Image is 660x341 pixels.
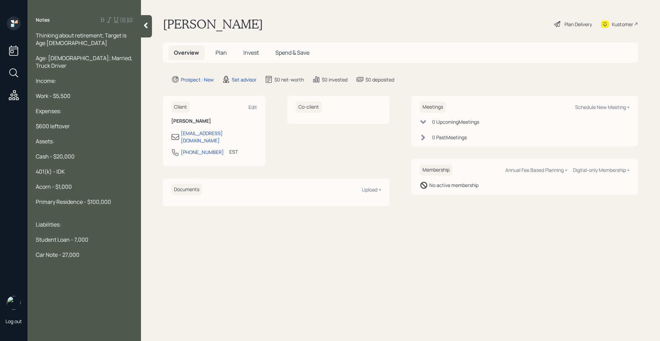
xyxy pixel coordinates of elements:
h1: [PERSON_NAME] [163,16,263,32]
span: Cash - $20,000 [36,153,75,160]
h6: Co-client [296,101,322,113]
span: Invest [243,49,259,56]
span: Acorn - $1,000 [36,183,72,190]
span: Thinking about retirement; Target is Age [DEMOGRAPHIC_DATA] [36,32,128,47]
span: Overview [174,49,199,56]
div: No active membership [429,181,478,189]
span: Plan [216,49,227,56]
span: Income: [36,77,56,85]
span: Work - $5,500 [36,92,70,100]
div: EST [229,148,238,155]
div: Edit [249,104,257,110]
h6: Meetings [420,101,446,113]
div: $0 net-worth [274,76,304,83]
h6: Client [171,101,190,113]
span: Age: [DEMOGRAPHIC_DATA]; Married, Truck Driver [36,54,133,69]
span: Expenses: [36,107,62,115]
div: [PHONE_NUMBER] [181,148,224,156]
span: Liabilities: [36,221,61,228]
div: Kustomer [612,21,633,28]
span: Student Loan - 7,000 [36,236,88,243]
div: Digital-only Membership + [573,167,630,173]
h6: [PERSON_NAME] [171,118,257,124]
div: Set advisor [232,76,256,83]
span: Assets: [36,137,54,145]
h6: Documents [171,184,202,195]
div: $0 deposited [365,76,394,83]
div: Upload + [362,186,381,193]
div: Plan Delivery [564,21,592,28]
div: Schedule New Meeting + [575,104,630,110]
h6: Membership [420,164,452,176]
span: Car Note - 27,000 [36,251,79,258]
img: retirable_logo.png [7,296,21,310]
div: Prospect · New [181,76,214,83]
div: Annual Fee Based Planning + [505,167,568,173]
span: 401(k) - IDK [36,168,65,175]
div: 0 Past Meeting s [432,134,467,141]
div: [EMAIL_ADDRESS][DOMAIN_NAME] [181,130,257,144]
span: Spend & Save [275,49,309,56]
span: $600 leftover [36,122,70,130]
div: $0 invested [322,76,348,83]
div: 0 Upcoming Meeting s [432,118,479,125]
span: Primary Residence - $100,000 [36,198,111,206]
label: Notes [36,16,50,23]
div: Log out [5,318,22,324]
